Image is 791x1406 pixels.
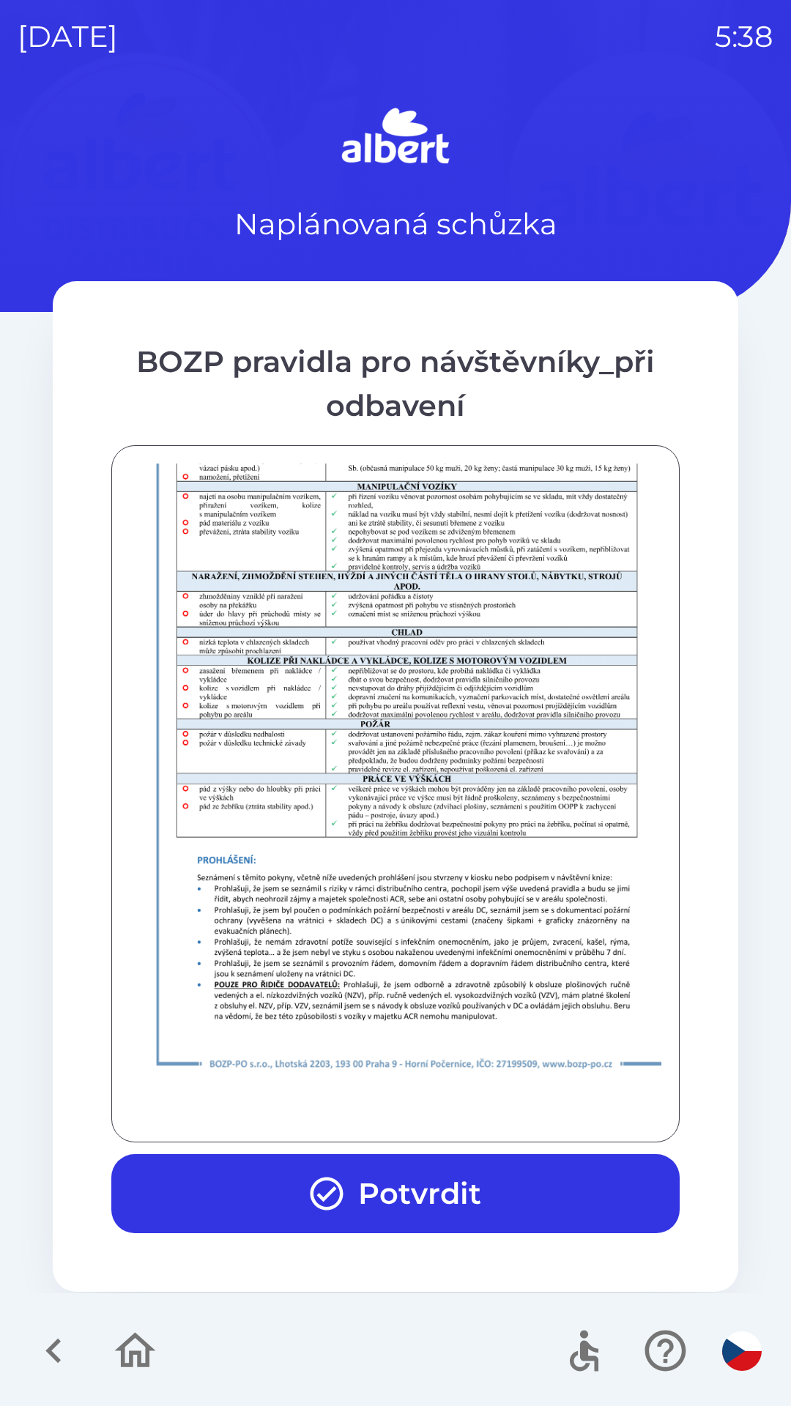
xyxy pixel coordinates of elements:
p: Naplánovaná schůzka [234,202,557,246]
button: Potvrdit [111,1154,680,1233]
img: cs flag [722,1331,762,1371]
p: 5:38 [715,15,773,59]
img: Logo [53,103,738,173]
div: BOZP pravidla pro návštěvníky_při odbavení [111,340,680,428]
img: t5iKY4Cocv4gECBCogIEgBgIECBAgQIAAAQIEDAQNECBAgAABAgQIECCwAh4EVRAgQIAAAQIECBAg4EHQAAECBAgQIECAAAEC... [130,280,698,1083]
p: [DATE] [18,15,118,59]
